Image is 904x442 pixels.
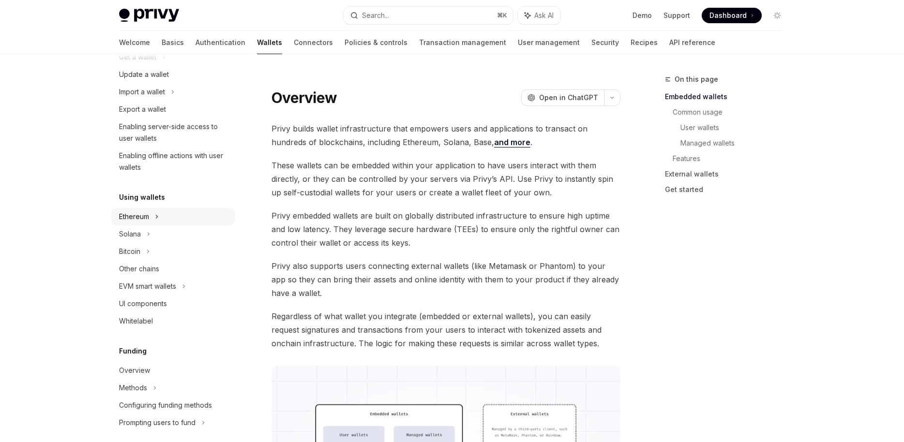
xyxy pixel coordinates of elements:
h5: Funding [119,345,147,357]
button: Open in ChatGPT [521,89,604,106]
a: Connectors [294,31,333,54]
a: Demo [633,11,652,20]
a: Basics [162,31,184,54]
div: Whitelabel [119,315,153,327]
a: Features [673,151,793,166]
span: Privy embedded wallets are built on globally distributed infrastructure to ensure high uptime and... [271,209,620,250]
div: Export a wallet [119,103,166,115]
span: Regardless of what wallet you integrate (embedded or external wallets), you can easily request si... [271,309,620,350]
a: Security [591,31,619,54]
div: Other chains [119,263,159,275]
span: Dashboard [709,11,747,20]
div: Search... [362,10,389,21]
a: Policies & controls [345,31,407,54]
span: ⌘ K [497,12,507,19]
a: Common usage [673,104,793,120]
div: Bitcoin [119,246,140,257]
a: Enabling offline actions with user wallets [111,147,235,176]
div: Enabling server-side access to user wallets [119,121,229,144]
span: These wallets can be embedded within your application to have users interact with them directly, ... [271,159,620,199]
span: On this page [675,74,718,85]
a: Recipes [631,31,658,54]
a: Enabling server-side access to user wallets [111,118,235,147]
div: Solana [119,228,141,240]
a: Transaction management [419,31,506,54]
a: Dashboard [702,8,762,23]
button: Toggle dark mode [769,8,785,23]
img: light logo [119,9,179,22]
a: and more [494,137,530,147]
a: External wallets [665,166,793,182]
a: User management [518,31,580,54]
button: Ask AI [518,7,560,24]
div: Overview [119,365,150,376]
a: User wallets [680,120,793,135]
a: Welcome [119,31,150,54]
a: Wallets [257,31,282,54]
a: Export a wallet [111,101,235,118]
a: Whitelabel [111,312,235,330]
a: Overview [111,362,235,379]
a: Managed wallets [680,135,793,151]
div: Update a wallet [119,69,169,80]
a: UI components [111,295,235,312]
div: Import a wallet [119,86,165,98]
a: Support [663,11,690,20]
a: Update a wallet [111,66,235,83]
div: UI components [119,298,167,309]
a: API reference [669,31,715,54]
span: Privy builds wallet infrastructure that empowers users and applications to transact on hundreds o... [271,122,620,149]
a: Get started [665,182,793,197]
div: Ethereum [119,211,149,222]
div: Prompting users to fund [119,417,196,428]
a: Embedded wallets [665,89,793,104]
div: Enabling offline actions with user wallets [119,150,229,173]
div: EVM smart wallets [119,280,176,292]
a: Authentication [196,31,245,54]
span: Privy also supports users connecting external wallets (like Metamask or Phantom) to your app so t... [271,259,620,300]
h5: Using wallets [119,192,165,203]
div: Methods [119,382,147,394]
button: Search...⌘K [344,7,513,24]
a: Other chains [111,260,235,278]
h1: Overview [271,89,337,106]
span: Open in ChatGPT [539,93,598,103]
span: Ask AI [534,11,554,20]
div: Configuring funding methods [119,399,212,411]
a: Configuring funding methods [111,397,235,414]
